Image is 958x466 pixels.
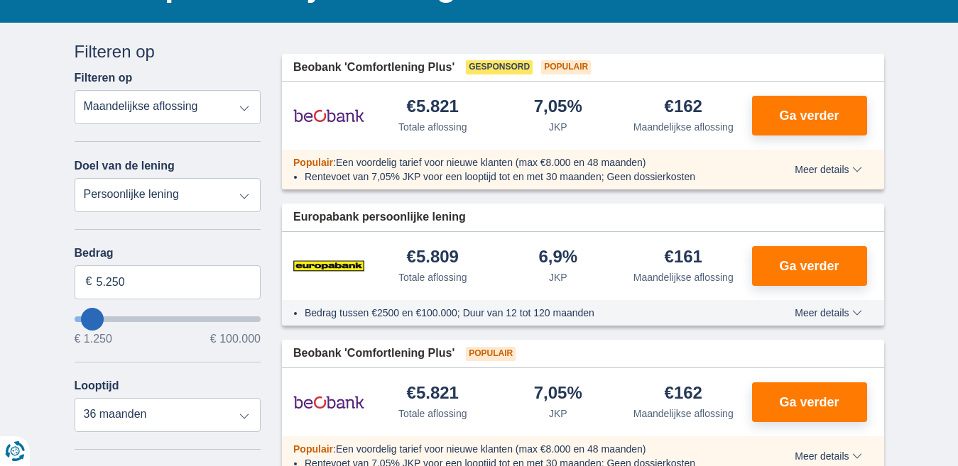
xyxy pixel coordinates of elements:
[336,157,646,168] span: Een voordelig tarief voor nieuwe klanten (max €8.000 en 48 maanden)
[784,164,872,175] button: Meer details
[398,120,467,134] div: Totale aflossing
[336,443,646,455] span: Een voordelig tarief voor nieuwe klanten (max €8.000 en 48 maanden)
[534,98,582,117] div: 7,05%
[75,247,261,260] label: Bedrag
[665,98,702,117] div: €162
[282,155,754,170] div: :
[633,120,734,134] div: Maandelijkse aflossing
[86,274,92,290] span: €
[75,72,133,84] label: Filteren op
[665,248,702,267] div: €161
[407,384,459,404] div: €5.821
[293,98,364,133] img: product.pl.alt Beobank
[407,98,459,117] div: €5.821
[75,316,261,322] input: wantToBorrow
[75,160,175,172] label: Doel van de lening
[293,345,454,362] span: Beobank 'Comfortlening Plus'
[665,384,702,404] div: €162
[795,308,861,318] span: Meer details
[466,347,516,361] span: Populair
[752,96,867,135] button: Ga verder
[779,396,839,409] span: Ga verder
[779,260,839,272] span: Ga verder
[210,333,261,345] span: € 100.000
[293,248,364,284] img: product.pl.alt Europabank
[795,165,861,174] span: Meer details
[633,270,734,284] div: Maandelijkse aflossing
[305,306,743,320] li: Bedrag tussen €2500 en €100.000; Duur van 12 tot 120 maanden
[75,379,119,392] label: Looptijd
[538,248,577,267] div: 6,9%
[398,406,467,421] div: Totale aflossing
[752,382,867,422] button: Ga verder
[549,270,567,284] div: JKP
[784,450,872,462] button: Meer details
[549,120,567,134] div: JKP
[466,60,533,74] span: Gesponsord
[549,406,567,421] div: JKP
[407,248,459,267] div: €5.809
[795,451,861,461] span: Meer details
[541,60,591,74] span: Populair
[293,384,364,420] img: product.pl.alt Beobank
[75,333,112,345] span: € 1.250
[293,209,466,226] span: Europabank persoonlijke lening
[752,246,867,286] button: Ga verder
[633,406,734,421] div: Maandelijkse aflossing
[293,60,454,76] span: Beobank 'Comfortlening Plus'
[75,40,261,64] div: Filteren op
[784,307,872,318] button: Meer details
[293,443,333,455] span: Populair
[305,170,743,184] li: Rentevoet van 7,05% JKP voor een looptijd tot en met 30 maanden; Geen dossierkosten
[398,270,467,284] div: Totale aflossing
[293,157,333,168] span: Populair
[779,109,839,122] span: Ga verder
[282,442,754,456] div: :
[534,384,582,404] div: 7,05%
